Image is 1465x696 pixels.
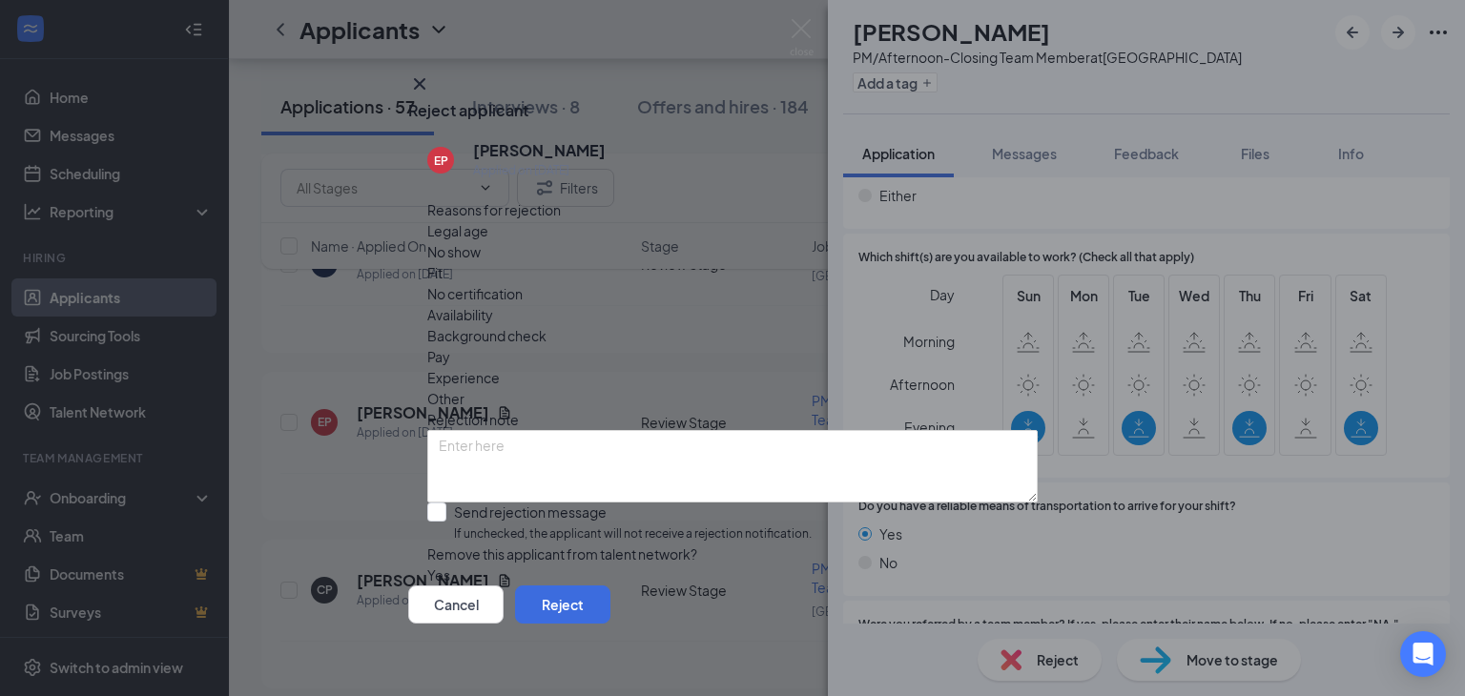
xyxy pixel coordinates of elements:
button: Close [408,72,431,95]
span: No certification [427,283,523,304]
span: Fit [427,262,443,283]
h5: [PERSON_NAME] [473,140,606,161]
span: Availability [427,304,493,325]
span: Reasons for rejection [427,201,561,218]
span: No show [427,241,481,262]
div: EP [434,153,448,169]
div: Open Intercom Messenger [1400,631,1446,677]
span: Rejection note [427,411,519,428]
div: Applied on [DATE] [473,161,606,180]
button: Cancel [408,585,504,624]
span: Experience [427,367,500,388]
span: Legal age [427,220,488,241]
span: Other [427,388,464,409]
span: Remove this applicant from talent network? [427,545,697,563]
h3: Reject applicant [408,100,528,121]
span: Yes [427,564,450,585]
svg: Cross [408,72,431,95]
span: Pay [427,346,450,367]
button: Reject [515,585,610,624]
span: Background check [427,325,547,346]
